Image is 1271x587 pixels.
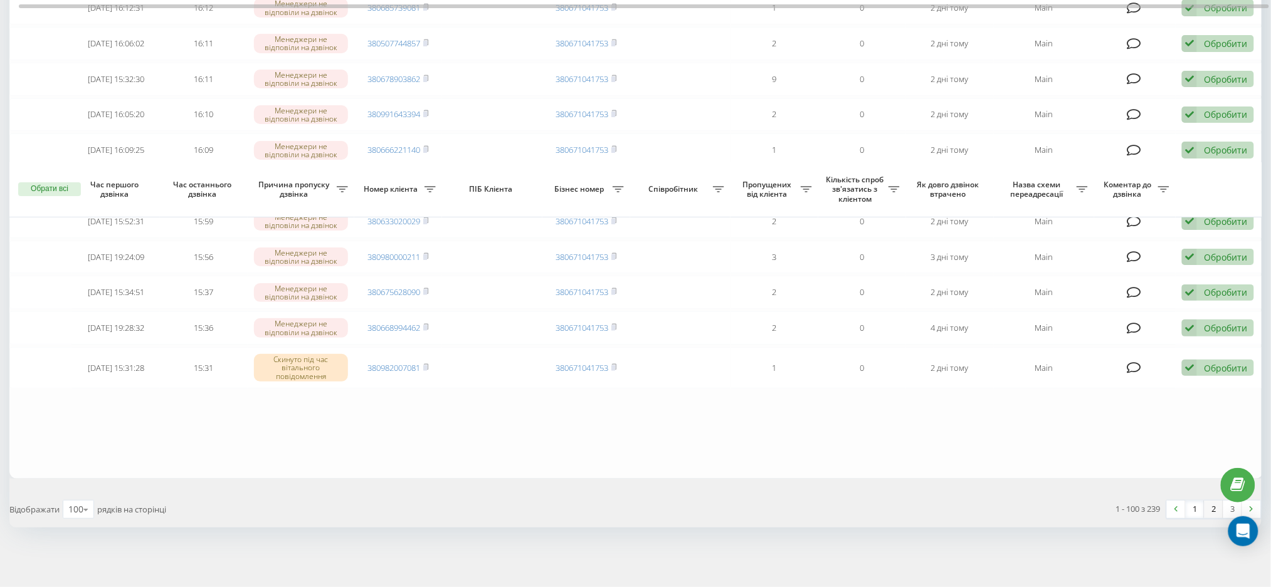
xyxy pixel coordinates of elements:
[994,27,1094,60] td: Main
[556,144,608,155] a: 380671041753
[254,141,348,160] div: Менеджери не відповіли на дзвінок
[1204,251,1247,263] div: Обробити
[1205,501,1223,518] a: 2
[906,98,994,132] td: 2 дні тому
[730,133,818,167] td: 1
[737,180,801,199] span: Пропущених від клієнта
[160,98,248,132] td: 16:10
[818,27,906,60] td: 0
[556,108,608,120] a: 380671041753
[906,205,994,238] td: 2 дні тому
[1204,144,1247,156] div: Обробити
[160,311,248,345] td: 15:36
[1204,362,1247,374] div: Обробити
[160,63,248,96] td: 16:11
[1204,216,1247,227] div: Обробити
[906,241,994,274] td: 3 дні тому
[556,216,608,227] a: 380671041753
[730,63,818,96] td: 9
[994,311,1094,345] td: Main
[367,362,420,373] a: 380982007081
[906,276,994,309] td: 2 дні тому
[556,251,608,262] a: 380671041753
[1204,322,1247,334] div: Обробити
[906,133,994,167] td: 2 дні тому
[160,27,248,60] td: 16:11
[367,322,420,333] a: 380668994462
[9,504,60,515] span: Відображати
[361,184,425,194] span: Номер клієнта
[818,205,906,238] td: 0
[97,504,166,515] span: рядків на сторінці
[1204,286,1247,298] div: Обробити
[72,205,160,238] td: [DATE] 15:52:31
[367,216,420,227] a: 380633020029
[72,98,160,132] td: [DATE] 16:05:20
[367,144,420,155] a: 380666221140
[254,318,348,337] div: Менеджери не відповіли на дзвінок
[994,241,1094,274] td: Main
[994,133,1094,167] td: Main
[636,184,713,194] span: Співробітник
[916,180,984,199] span: Як довго дзвінок втрачено
[72,63,160,96] td: [DATE] 15:32:30
[906,347,994,388] td: 2 дні тому
[730,98,818,132] td: 2
[994,276,1094,309] td: Main
[367,73,420,85] a: 380678903862
[818,311,906,345] td: 0
[254,354,348,382] div: Скинуто під час вітального повідомлення
[906,27,994,60] td: 2 дні тому
[72,347,160,388] td: [DATE] 15:31:28
[254,212,348,231] div: Менеджери не відповіли на дзвінок
[818,276,906,309] td: 0
[170,180,238,199] span: Час останнього дзвінка
[1228,516,1258,546] div: Open Intercom Messenger
[818,98,906,132] td: 0
[994,347,1094,388] td: Main
[730,241,818,274] td: 3
[1116,502,1161,515] div: 1 - 100 з 239
[549,184,613,194] span: Бізнес номер
[730,205,818,238] td: 2
[254,34,348,53] div: Менеджери не відповіли на дзвінок
[1100,180,1158,199] span: Коментар до дзвінка
[254,105,348,124] div: Менеджери не відповіли на дзвінок
[556,73,608,85] a: 380671041753
[825,175,889,204] span: Кількість спроб зв'язатись з клієнтом
[730,27,818,60] td: 2
[994,205,1094,238] td: Main
[367,108,420,120] a: 380991643394
[72,311,160,345] td: [DATE] 19:28:32
[453,184,532,194] span: ПІБ Клієнта
[818,241,906,274] td: 0
[1000,180,1077,199] span: Назва схеми переадресації
[254,247,348,266] div: Менеджери не відповіли на дзвінок
[1204,38,1247,49] div: Обробити
[556,286,608,298] a: 380671041753
[160,276,248,309] td: 15:37
[18,182,81,196] button: Обрати всі
[72,27,160,60] td: [DATE] 16:06:02
[1204,108,1247,120] div: Обробити
[367,38,420,49] a: 380507744857
[367,251,420,262] a: 380980000211
[160,347,248,388] td: 15:31
[818,347,906,388] td: 0
[254,180,337,199] span: Причина пропуску дзвінка
[906,311,994,345] td: 4 дні тому
[994,98,1094,132] td: Main
[818,63,906,96] td: 0
[1223,501,1242,518] a: 3
[160,133,248,167] td: 16:09
[72,276,160,309] td: [DATE] 15:34:51
[556,362,608,373] a: 380671041753
[730,276,818,309] td: 2
[254,70,348,88] div: Менеджери не відповіли на дзвінок
[818,133,906,167] td: 0
[254,283,348,302] div: Менеджери не відповіли на дзвінок
[1186,501,1205,518] a: 1
[556,38,608,49] a: 380671041753
[1204,73,1247,85] div: Обробити
[367,286,420,298] a: 380675628090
